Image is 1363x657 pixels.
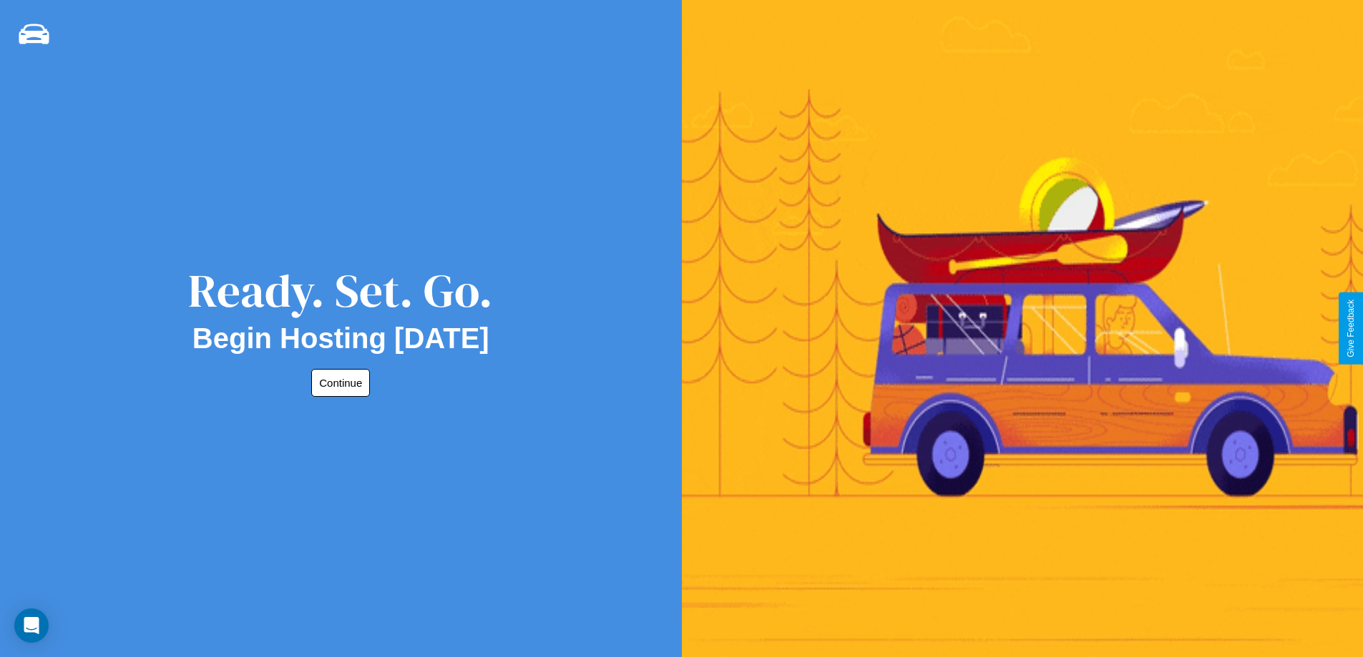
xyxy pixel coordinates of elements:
div: Open Intercom Messenger [14,608,49,643]
div: Give Feedback [1346,300,1356,357]
h2: Begin Hosting [DATE] [192,322,489,355]
div: Ready. Set. Go. [188,259,493,322]
button: Continue [311,369,370,397]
